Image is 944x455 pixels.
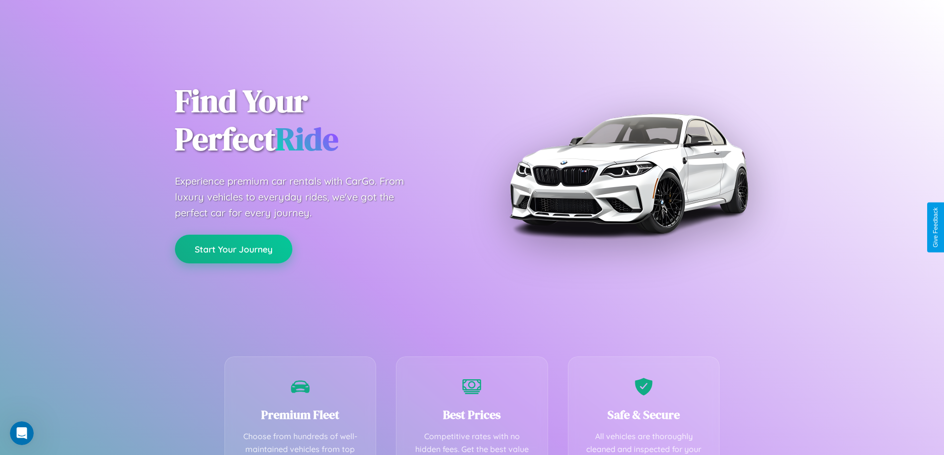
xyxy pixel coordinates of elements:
h1: Find Your Perfect [175,82,457,158]
h3: Safe & Secure [583,406,705,423]
img: Premium BMW car rental vehicle [504,50,752,297]
iframe: Intercom live chat [10,421,34,445]
span: Ride [276,117,338,160]
div: Give Feedback [932,207,939,248]
button: Start Your Journey [175,235,292,263]
h3: Premium Fleet [240,406,361,423]
p: Experience premium car rentals with CarGo. From luxury vehicles to everyday rides, we've got the ... [175,173,423,221]
h3: Best Prices [411,406,533,423]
